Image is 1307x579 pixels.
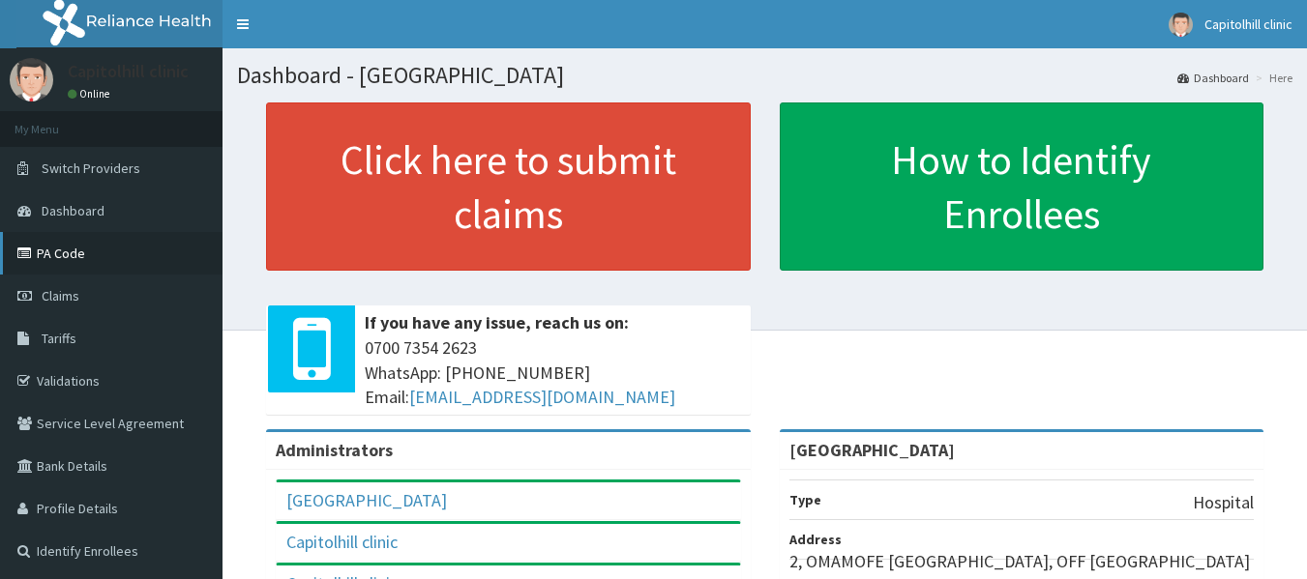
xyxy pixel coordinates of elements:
[780,102,1264,271] a: How to Identify Enrollees
[237,63,1292,88] h1: Dashboard - [GEOGRAPHIC_DATA]
[68,63,189,80] p: Capitolhill clinic
[286,531,398,553] a: Capitolhill clinic
[789,439,955,461] strong: [GEOGRAPHIC_DATA]
[286,489,447,511] a: [GEOGRAPHIC_DATA]
[42,159,140,177] span: Switch Providers
[276,439,393,461] b: Administrators
[789,531,842,548] b: Address
[42,287,79,304] span: Claims
[409,386,675,408] a: [EMAIL_ADDRESS][DOMAIN_NAME]
[42,202,104,219] span: Dashboard
[42,330,76,347] span: Tariffs
[1177,70,1249,86] a: Dashboard
[1251,70,1292,86] li: Here
[1169,13,1193,37] img: User Image
[10,58,53,101] img: User Image
[365,311,629,333] b: If you have any issue, reach us on:
[1204,15,1292,33] span: Capitolhill clinic
[266,102,751,271] a: Click here to submit claims
[365,335,741,410] span: 0700 7354 2623 WhatsApp: [PHONE_NUMBER] Email:
[68,87,114,101] a: Online
[1193,490,1254,515] p: Hospital
[789,491,821,508] b: Type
